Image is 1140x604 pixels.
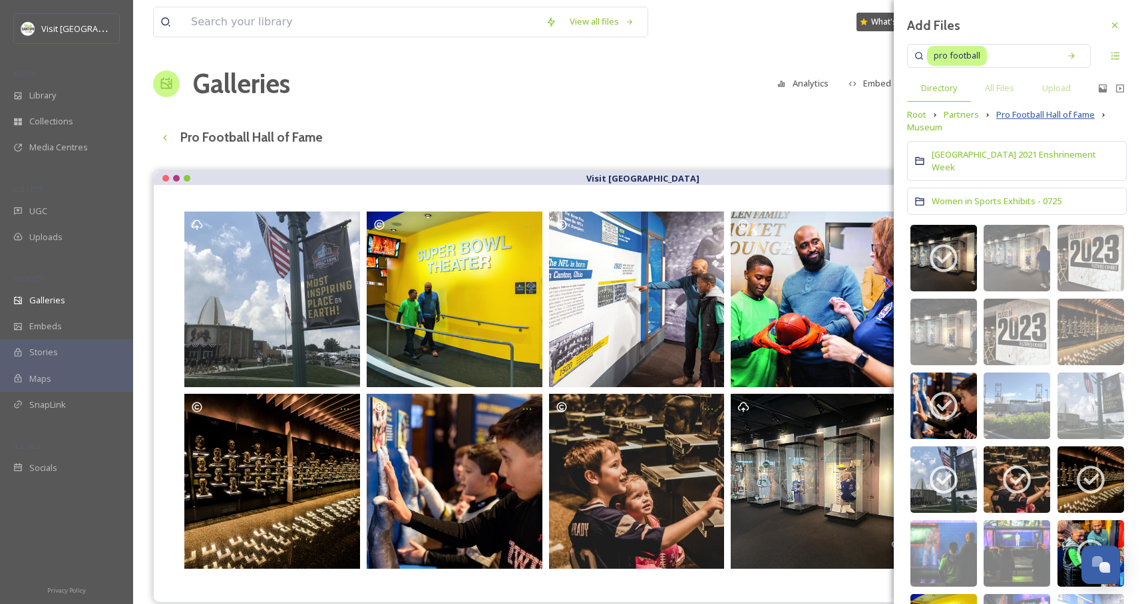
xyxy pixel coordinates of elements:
[1057,520,1124,587] img: 067d1234-4095-4cb5-9e69-de1e1228e3d4.jpg
[181,212,363,387] a: Opens media popup. Media description: Most Inspiring Place on Earth Banner Pro Football Hall of F...
[29,89,56,102] span: Library
[984,446,1050,513] img: 40535f5e-ba69-4dca-afc8-6d59cb9ab08f.jpg
[13,273,44,283] span: WIDGETS
[1057,225,1124,291] img: 7c339c65-eab7-4742-aa30-a02302b3cf61.jpg
[29,320,62,333] span: Embeds
[907,121,942,134] span: Museum
[984,299,1050,365] img: 253fecf7-ccc4-472d-90a0-fe1b8f5ef20c.jpg
[29,231,63,243] span: Uploads
[1042,82,1071,94] span: Upload
[13,69,37,78] span: MEDIA
[546,394,728,569] a: Opens media popup. Media description: Pro Football Hall of Fame_Tyler Church-11.jpg.
[47,581,86,597] a: Privacy Policy
[41,22,144,35] span: Visit [GEOGRAPHIC_DATA]
[927,46,987,65] span: pro football
[771,71,835,96] button: Analytics
[546,212,728,387] a: Opens media popup. Media description: Pro Football HOF History of Football - rgb.jpg.
[985,82,1014,94] span: All Files
[193,64,290,104] a: Galleries
[13,184,42,194] span: COLLECT
[727,394,910,569] a: Opens media popup. Media description: Pro Football Hall of Fame HOF Class of 2023 Locker exhibit2...
[907,108,926,121] span: Root
[1057,299,1124,365] img: dd33326f-34c7-4fd5-b9df-b4096c7513bf.jpg
[1057,373,1124,439] img: 82ed7e96-dd2c-48c8-a5a3-a98777fafb42.jpg
[563,9,641,35] a: View all files
[856,13,923,31] a: What's New
[842,71,898,96] button: Embed
[907,16,960,35] h3: Add Files
[984,373,1050,439] img: 66d972cc-1220-4157-b561-3767d045d045.jpg
[932,195,1061,207] span: Women in Sports Exhibits - 0725
[29,205,47,218] span: UGC
[29,141,88,154] span: Media Centres
[727,212,910,387] a: Opens media popup. Media description: Pro Football HOF Guided Tour.jpg.
[181,394,363,569] a: Opens media popup. Media description: Pro Football Hall of Fame _ Busts (1).jpg.
[184,7,539,37] input: Search your library
[996,108,1095,121] span: Pro Football Hall of Fame
[910,520,977,587] img: c9945911-122a-4812-b4d3-39827b2015b4.jpg
[921,82,957,94] span: Directory
[586,172,699,184] strong: Visit [GEOGRAPHIC_DATA]
[363,394,546,569] a: Opens media popup. Media description: JAS_9553.jpg.
[910,225,977,291] img: 5396024a-974f-4d66-af25-61723314366e.jpg
[29,462,57,474] span: Socials
[944,108,979,121] span: Partners
[1057,446,1124,513] img: 19a291dd-e5a6-44db-832d-6db1a68841e3.jpg
[29,346,58,359] span: Stories
[363,212,546,387] a: Opens media popup. Media description: Pro Football HOF Super Bowl Theatre.jpg.
[984,225,1050,291] img: 90115ffc-8e3e-4fab-9bde-61d321e34858.jpg
[29,294,65,307] span: Galleries
[910,373,977,439] img: 4ee94dba-e303-4ca5-b86d-2c8e545e513a.jpg
[47,586,86,595] span: Privacy Policy
[21,22,35,35] img: download.jpeg
[771,71,842,96] a: Analytics
[932,148,1096,173] span: [GEOGRAPHIC_DATA] 2021 Enshrinement Week
[13,441,40,451] span: SOCIALS
[984,520,1050,587] img: 028326de-32f8-4df3-b64c-ac19f9a21b24.jpg
[180,128,323,147] h3: Pro Football Hall of Fame
[29,373,51,385] span: Maps
[910,299,977,365] img: 76a1540f-73f6-44bc-949d-379fbd99bfa1.jpg
[910,446,977,513] img: af5ee59b-f990-4a1b-ab7c-91b7a56ce60e.jpg
[1081,545,1120,584] button: Open Chat
[29,398,66,411] span: SnapLink
[29,115,73,128] span: Collections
